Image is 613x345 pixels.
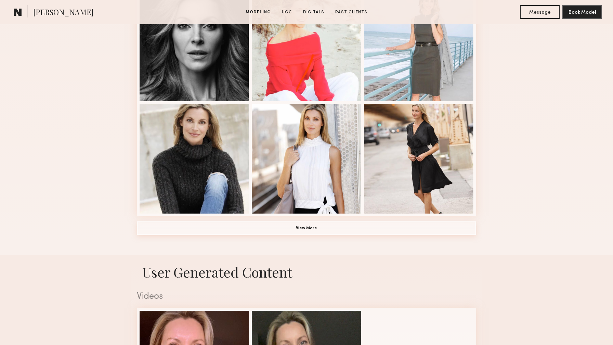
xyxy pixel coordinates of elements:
a: UGC [279,9,295,15]
button: Book Model [562,5,602,19]
a: Digitals [300,9,327,15]
div: Videos [137,292,476,301]
h1: User Generated Content [131,263,482,281]
button: View More [137,221,476,235]
button: Message [520,5,560,19]
span: [PERSON_NAME] [33,7,93,19]
a: Book Model [562,9,602,15]
a: Past Clients [332,9,370,15]
a: Modeling [243,9,274,15]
